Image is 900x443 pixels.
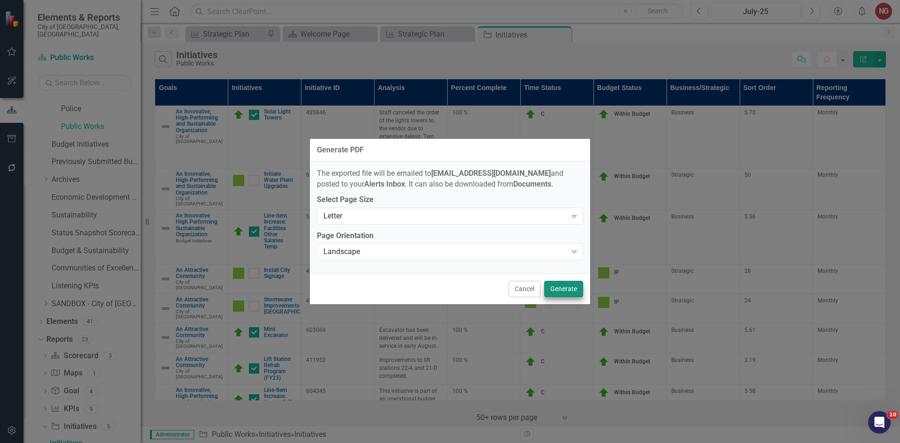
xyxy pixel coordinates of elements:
[887,411,898,419] span: 10
[317,231,583,241] label: Page Orientation
[513,180,551,188] strong: Documents
[364,180,405,188] strong: Alerts Inbox
[868,411,891,434] iframe: Intercom live chat
[323,210,567,221] div: Letter
[317,146,364,154] div: Generate PDF
[317,169,563,188] span: The exported file will be emailed to and posted to your . It can also be downloaded from .
[431,169,551,178] strong: [EMAIL_ADDRESS][DOMAIN_NAME]
[544,281,583,297] button: Generate
[323,247,567,257] div: Landscape
[317,195,583,205] label: Select Page Size
[509,281,540,297] button: Cancel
